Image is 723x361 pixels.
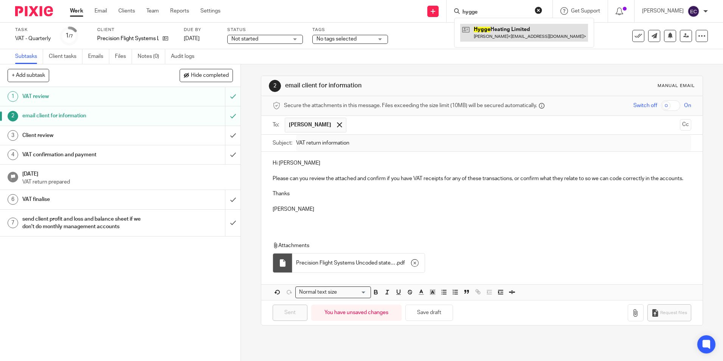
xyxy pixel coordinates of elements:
[22,194,152,205] h1: VAT finalise
[15,6,53,16] img: Pixie
[69,34,73,38] small: /7
[684,102,691,109] span: On
[115,49,132,64] a: Files
[687,5,700,17] img: svg%3E
[97,35,159,42] p: Precision Flight Systems Ltd
[284,102,537,109] span: Secure the attachments in this message. Files exceeding the size limit (10MB) will be secured aut...
[95,7,107,15] a: Email
[339,288,366,296] input: Search for option
[660,310,687,316] span: Request files
[231,36,258,42] span: Not started
[292,254,425,272] div: .
[312,27,388,33] label: Tags
[22,213,152,233] h1: send client profit and loss and balance sheet if we don't do monthly management accounts
[22,91,152,102] h1: VAT review
[571,8,600,14] span: Get Support
[273,190,691,198] p: Thanks
[535,6,542,14] button: Clear
[405,305,453,321] button: Save draft
[49,49,82,64] a: Client tasks
[8,130,18,141] div: 3
[88,49,109,64] a: Emails
[273,175,691,182] p: Please can you review the attached and confirm if you have VAT receipts for any of these transact...
[170,7,189,15] a: Reports
[15,49,43,64] a: Subtasks
[296,259,396,267] span: Precision Flight Systems Uncoded statement lines
[8,194,18,205] div: 6
[8,218,18,228] div: 7
[146,7,159,15] a: Team
[171,49,200,64] a: Audit logs
[289,121,331,129] span: [PERSON_NAME]
[191,73,229,79] span: Hide completed
[180,69,233,82] button: Hide completed
[273,159,691,167] p: Hi [PERSON_NAME]
[397,259,405,267] span: pdf
[8,111,18,121] div: 2
[70,7,83,15] a: Work
[22,149,152,160] h1: VAT confirmation and payment
[22,168,233,178] h1: [DATE]
[8,69,49,82] button: + Add subtask
[65,31,73,40] div: 1
[22,178,233,186] p: VAT return prepared
[97,27,174,33] label: Client
[184,36,200,41] span: [DATE]
[311,305,402,321] div: You have unsaved changes
[8,149,18,160] div: 4
[658,83,695,89] div: Manual email
[227,27,303,33] label: Status
[15,27,51,33] label: Task
[273,205,691,213] p: [PERSON_NAME]
[273,242,677,249] p: Attachments
[642,7,684,15] p: [PERSON_NAME]
[273,139,292,147] label: Subject:
[200,7,220,15] a: Settings
[462,9,530,16] input: Search
[138,49,165,64] a: Notes (0)
[15,35,51,42] div: VAT - Quarterly
[297,288,338,296] span: Normal text size
[8,91,18,102] div: 1
[273,305,307,321] input: Sent
[22,110,152,121] h1: email client for information
[647,304,691,321] button: Request files
[118,7,135,15] a: Clients
[295,286,371,298] div: Search for option
[633,102,657,109] span: Switch off
[285,82,498,90] h1: email client for information
[22,130,152,141] h1: Client review
[680,119,691,131] button: Cc
[273,121,281,129] label: To:
[269,80,281,92] div: 2
[317,36,357,42] span: No tags selected
[184,27,218,33] label: Due by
